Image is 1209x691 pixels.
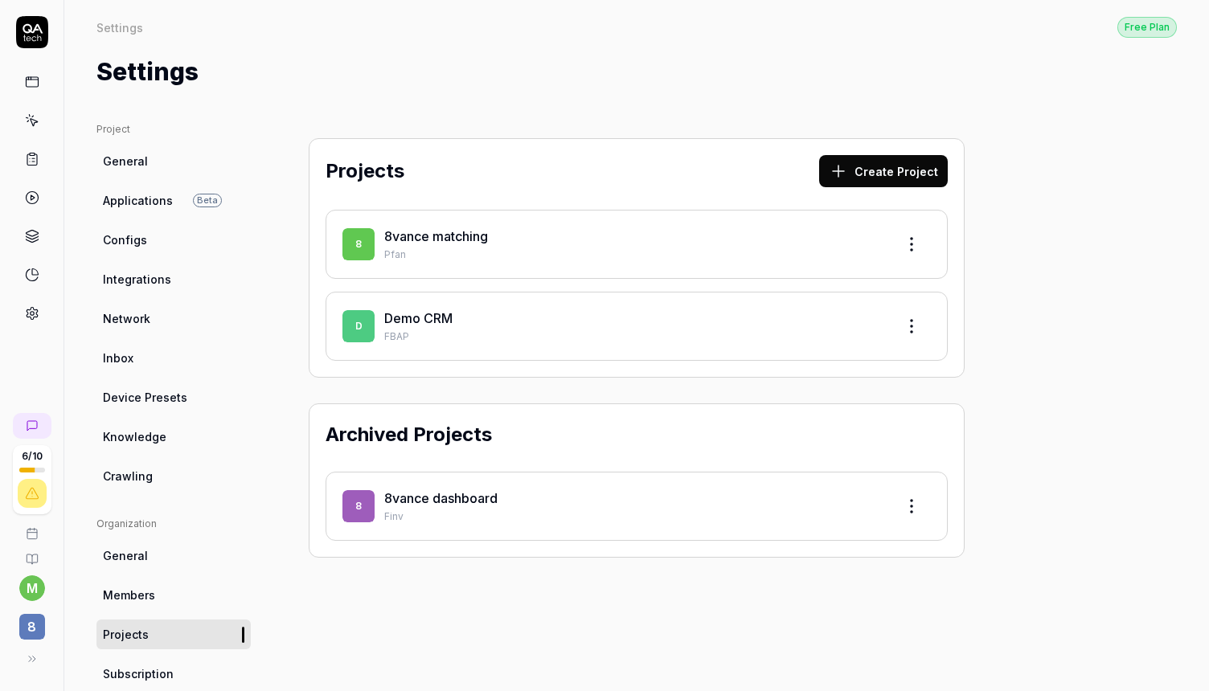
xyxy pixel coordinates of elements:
button: Create Project [819,155,948,187]
span: 8 [342,490,375,522]
div: 8vance dashboard [384,489,883,508]
span: General [103,153,148,170]
a: Demo CRM [384,310,453,326]
a: Configs [96,225,251,255]
button: 8 [6,601,57,643]
a: ApplicationsBeta [96,186,251,215]
div: Project [96,122,251,137]
a: Documentation [6,540,57,566]
span: 8 [342,228,375,260]
a: General [96,146,251,176]
a: Members [96,580,251,610]
span: Beta [193,194,222,207]
span: Inbox [103,350,133,366]
span: Projects [103,626,149,643]
button: m [19,575,45,601]
span: Integrations [103,271,171,288]
span: 6 / 10 [22,452,43,461]
p: Pfan [384,247,883,262]
p: Finv [384,509,883,524]
a: Network [96,304,251,333]
a: General [96,541,251,570]
span: D [342,310,375,342]
a: Inbox [96,343,251,373]
span: Device Presets [103,389,187,406]
p: FBAP [384,329,883,344]
span: Subscription [103,665,174,682]
div: Free Plan [1117,17,1177,38]
a: Subscription [96,659,251,689]
a: Projects [96,619,251,649]
div: Organization [96,517,251,531]
a: Knowledge [96,422,251,452]
h1: Settings [96,54,199,90]
span: Crawling [103,468,153,485]
a: 8vance matching [384,228,488,244]
span: General [103,547,148,564]
div: Settings [96,19,143,35]
h2: Projects [326,157,404,186]
span: Network [103,310,150,327]
a: Crawling [96,461,251,491]
a: Device Presets [96,382,251,412]
h2: Archived Projects [326,420,492,449]
a: Book a call with us [6,514,57,540]
span: Applications [103,192,173,209]
span: Knowledge [103,428,166,445]
a: Integrations [96,264,251,294]
a: New conversation [13,413,51,439]
span: Configs [103,231,147,248]
span: 8 [19,614,45,640]
button: Free Plan [1117,16,1177,38]
span: Members [103,587,155,603]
